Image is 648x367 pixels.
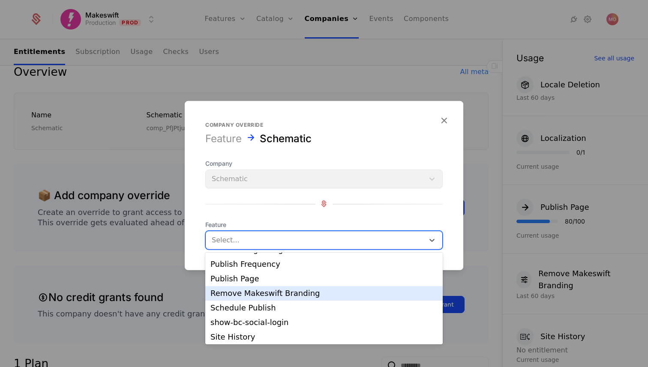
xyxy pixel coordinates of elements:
[210,260,438,268] div: Publish Frequency
[205,131,242,145] div: Feature
[205,220,443,229] span: Feature
[210,304,438,312] div: Schedule Publish
[210,275,438,283] div: Publish Page
[210,289,438,297] div: Remove Makeswift Branding
[210,333,438,341] div: Site History
[260,131,312,145] div: Schematic
[205,159,443,167] span: Company
[210,246,438,254] div: Post Message Diagnostics
[210,319,438,326] div: show-bc-social-login
[205,121,443,128] div: Company override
